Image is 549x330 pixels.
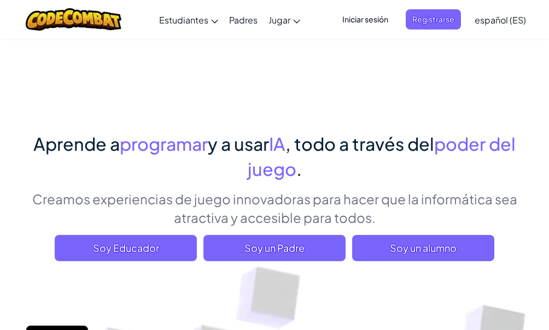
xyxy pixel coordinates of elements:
a: Jugar [263,5,306,34]
span: español (ES) [475,14,526,26]
a: Soy Educador [55,235,197,261]
span: IA [269,133,285,155]
a: Padres [224,5,263,34]
span: Estudiantes [159,14,208,26]
a: Soy un Padre [203,235,346,261]
button: Registrarse [406,9,461,30]
span: Aprende a [33,133,120,155]
a: Estudiantes [154,5,224,34]
p: Creamos experiencias de juego innovadoras para hacer que la informática sea atractiva y accesible... [17,190,532,227]
button: Iniciar sesión [336,9,395,30]
span: , todo a través del [285,133,434,155]
img: CodeCombat logo [26,8,121,31]
span: Jugar [268,14,290,26]
span: . [296,158,302,180]
a: español (ES) [469,5,532,34]
button: Soy un alumno [352,235,494,261]
span: y a usar [208,133,269,155]
span: programar [120,133,208,155]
